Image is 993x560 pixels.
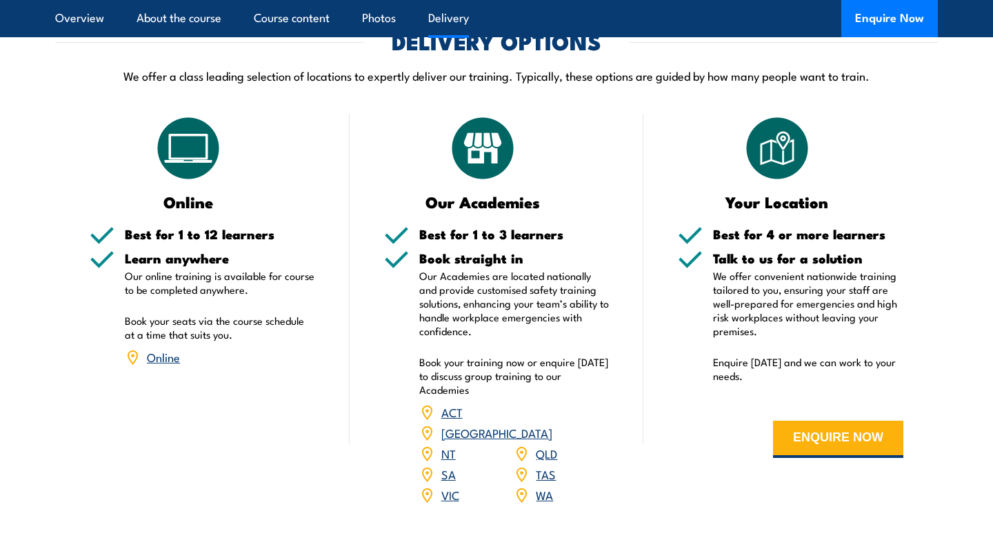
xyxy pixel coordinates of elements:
a: NT [441,445,456,461]
h3: Online [90,194,288,210]
h5: Best for 1 to 12 learners [125,228,315,241]
h5: Learn anywhere [125,252,315,265]
h5: Book straight in [419,252,610,265]
p: We offer a class leading selection of locations to expertly deliver our training. Typically, thes... [55,68,938,83]
a: QLD [536,445,557,461]
p: Book your training now or enquire [DATE] to discuss group training to our Academies [419,355,610,397]
h5: Talk to us for a solution [713,252,903,265]
a: TAS [536,466,556,482]
p: Book your seats via the course schedule at a time that suits you. [125,314,315,341]
p: We offer convenient nationwide training tailored to you, ensuring your staff are well-prepared fo... [713,269,903,338]
h3: Our Academies [384,194,582,210]
a: [GEOGRAPHIC_DATA] [441,424,552,441]
button: ENQUIRE NOW [773,421,903,458]
p: Enquire [DATE] and we can work to your needs. [713,355,903,383]
h5: Best for 1 to 3 learners [419,228,610,241]
a: WA [536,486,553,503]
a: SA [441,466,456,482]
p: Our Academies are located nationally and provide customised safety training solutions, enhancing ... [419,269,610,338]
h5: Best for 4 or more learners [713,228,903,241]
h3: Your Location [678,194,876,210]
a: VIC [441,486,459,503]
a: ACT [441,403,463,420]
h2: DELIVERY OPTIONS [392,31,601,50]
p: Our online training is available for course to be completed anywhere. [125,269,315,297]
a: Online [147,348,180,365]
